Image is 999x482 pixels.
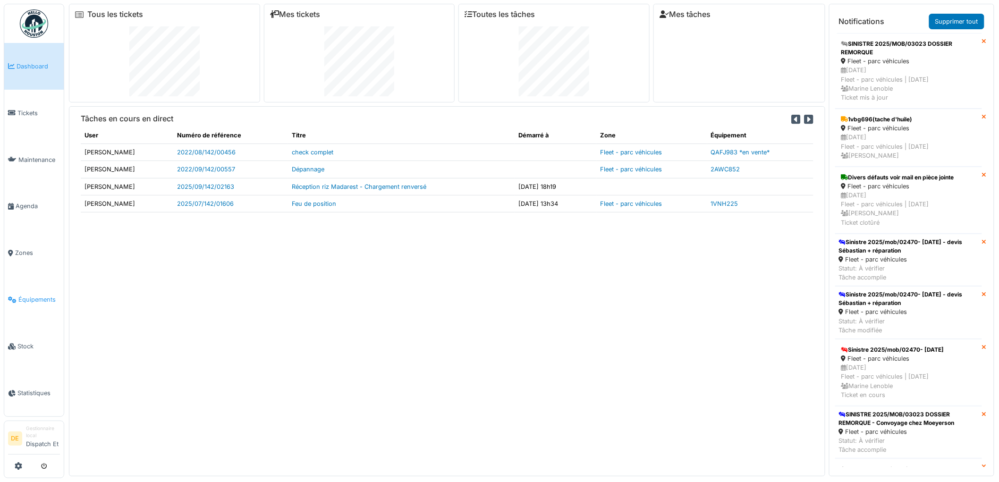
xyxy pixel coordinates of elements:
[600,200,662,207] a: Fleet - parc véhicules
[841,465,976,482] div: SINISTRE 2025/MOB/03023 DOSSIER REMORQUE
[81,178,173,195] td: [PERSON_NAME]
[288,127,515,144] th: Titre
[17,389,60,397] span: Statistiques
[841,191,976,227] div: [DATE] Fleet - parc véhicules | [DATE] [PERSON_NAME] Ticket clotûré
[81,144,173,161] td: [PERSON_NAME]
[292,200,336,207] a: Feu de position
[4,136,64,183] a: Maintenance
[17,342,60,351] span: Stock
[839,290,978,307] div: Sinistre 2025/mob/02470- [DATE] - devis Sébastian + réparation
[839,427,978,436] div: Fleet - parc véhicules
[87,10,143,19] a: Tous les tickets
[4,90,64,136] a: Tickets
[839,436,978,454] div: Statut: À vérifier Tâche accomplie
[835,406,982,459] a: SINISTRE 2025/MOB/03023 DOSSIER REMORQUE - Convoyage chez Moeyerson Fleet - parc véhicules Statut...
[20,9,48,38] img: Badge_color-CXgf-gQk.svg
[841,115,976,124] div: 1vbg696(tache d'huile)
[8,425,60,455] a: DE Gestionnaire localDispatch Et
[929,14,984,29] a: Supprimer tout
[841,346,976,354] div: Sinistre 2025/mob/02470- [DATE]
[839,410,978,427] div: SINISTRE 2025/MOB/03023 DOSSIER REMORQUE - Convoyage chez Moeyerson
[26,425,60,452] li: Dispatch Et
[711,166,740,173] a: 2AWC852
[177,166,235,173] a: 2022/09/142/00557
[835,234,982,287] a: Sinistre 2025/mob/02470- [DATE] - devis Sébastian + réparation Fleet - parc véhicules Statut: À v...
[600,149,662,156] a: Fleet - parc véhicules
[596,127,707,144] th: Zone
[515,195,596,212] td: [DATE] 13h34
[8,431,22,446] li: DE
[173,127,288,144] th: Numéro de référence
[4,370,64,416] a: Statistiques
[17,109,60,118] span: Tickets
[841,124,976,133] div: Fleet - parc véhicules
[839,307,978,316] div: Fleet - parc véhicules
[515,127,596,144] th: Démarré à
[15,248,60,257] span: Zones
[4,323,64,370] a: Stock
[839,17,885,26] h6: Notifications
[177,149,236,156] a: 2022/08/142/00456
[4,43,64,90] a: Dashboard
[4,276,64,323] a: Équipements
[292,183,426,190] a: Réception riz Madarest - Chargement renversé
[18,155,60,164] span: Maintenance
[841,363,976,399] div: [DATE] Fleet - parc véhicules | [DATE] Marine Lenoble Ticket en cours
[839,255,978,264] div: Fleet - parc véhicules
[4,183,64,230] a: Agenda
[835,286,982,339] a: Sinistre 2025/mob/02470- [DATE] - devis Sébastian + réparation Fleet - parc véhicules Statut: À v...
[841,354,976,363] div: Fleet - parc véhicules
[292,166,324,173] a: Dépannage
[26,425,60,440] div: Gestionnaire local
[841,182,976,191] div: Fleet - parc véhicules
[600,166,662,173] a: Fleet - parc véhicules
[177,183,234,190] a: 2025/09/142/02163
[660,10,711,19] a: Mes tâches
[841,173,976,182] div: Divers défauts voir mail en pièce jointe
[17,62,60,71] span: Dashboard
[835,109,982,167] a: 1vbg696(tache d'huile) Fleet - parc véhicules [DATE]Fleet - parc véhicules | [DATE] [PERSON_NAME]
[515,178,596,195] td: [DATE] 18h19
[292,149,333,156] a: check complet
[707,127,813,144] th: Équipement
[270,10,321,19] a: Mes tickets
[835,339,982,406] a: Sinistre 2025/mob/02470- [DATE] Fleet - parc véhicules [DATE]Fleet - parc véhicules | [DATE] Mari...
[4,230,64,277] a: Zones
[18,295,60,304] span: Équipements
[835,33,982,109] a: SINISTRE 2025/MOB/03023 DOSSIER REMORQUE Fleet - parc véhicules [DATE]Fleet - parc véhicules | [D...
[711,149,770,156] a: QAFJ983 *en vente*
[85,132,98,139] span: translation missing: fr.shared.user
[841,57,976,66] div: Fleet - parc véhicules
[841,66,976,102] div: [DATE] Fleet - parc véhicules | [DATE] Marine Lenoble Ticket mis à jour
[841,40,976,57] div: SINISTRE 2025/MOB/03023 DOSSIER REMORQUE
[711,200,738,207] a: 1VNH225
[81,161,173,178] td: [PERSON_NAME]
[177,200,234,207] a: 2025/07/142/01606
[81,114,173,123] h6: Tâches en cours en direct
[16,202,60,211] span: Agenda
[839,264,978,282] div: Statut: À vérifier Tâche accomplie
[841,133,976,160] div: [DATE] Fleet - parc véhicules | [DATE] [PERSON_NAME]
[81,195,173,212] td: [PERSON_NAME]
[839,317,978,335] div: Statut: À vérifier Tâche modifiée
[839,238,978,255] div: Sinistre 2025/mob/02470- [DATE] - devis Sébastian + réparation
[835,167,982,234] a: Divers défauts voir mail en pièce jointe Fleet - parc véhicules [DATE]Fleet - parc véhicules | [D...
[465,10,535,19] a: Toutes les tâches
